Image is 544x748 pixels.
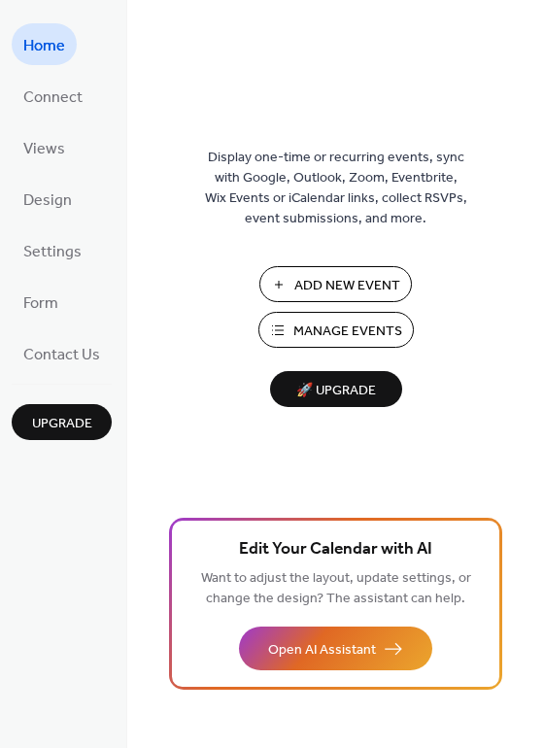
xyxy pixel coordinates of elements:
[259,266,412,302] button: Add New Event
[201,565,471,612] span: Want to adjust the layout, update settings, or change the design? The assistant can help.
[258,312,414,348] button: Manage Events
[12,281,70,323] a: Form
[23,31,65,61] span: Home
[270,371,402,407] button: 🚀 Upgrade
[294,276,400,296] span: Add New Event
[32,414,92,434] span: Upgrade
[239,627,432,670] button: Open AI Assistant
[12,126,77,168] a: Views
[12,178,84,220] a: Design
[12,404,112,440] button: Upgrade
[12,75,94,117] a: Connect
[282,378,391,404] span: 🚀 Upgrade
[23,237,82,267] span: Settings
[23,289,58,319] span: Form
[12,23,77,65] a: Home
[23,340,100,370] span: Contact Us
[23,83,83,113] span: Connect
[12,332,112,374] a: Contact Us
[239,536,432,563] span: Edit Your Calendar with AI
[23,186,72,216] span: Design
[268,640,376,661] span: Open AI Assistant
[12,229,93,271] a: Settings
[293,322,402,342] span: Manage Events
[205,148,467,229] span: Display one-time or recurring events, sync with Google, Outlook, Zoom, Eventbrite, Wix Events or ...
[23,134,65,164] span: Views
